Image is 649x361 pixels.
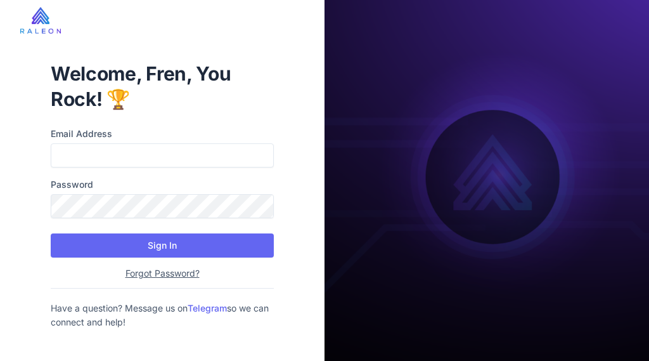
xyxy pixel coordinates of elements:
[51,233,274,258] button: Sign In
[51,301,274,329] div: Have a question? Message us on so we can connect and help!
[188,303,227,313] a: Telegram
[51,127,274,141] label: Email Address
[51,61,274,112] h1: Welcome, Fren, You Rock! 🏆
[20,7,61,34] img: raleon-logo-whitebg.9aac0268.jpg
[125,268,200,279] a: Forgot Password?
[51,178,274,192] label: Password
